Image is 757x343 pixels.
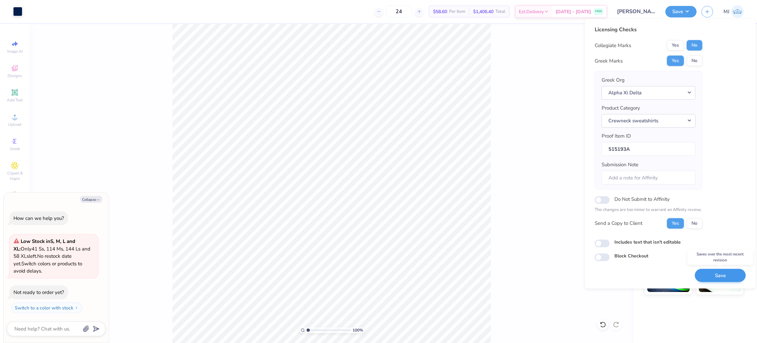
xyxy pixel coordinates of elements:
button: No [687,56,702,66]
label: Submission Note [602,161,638,169]
label: Proof Item ID [602,132,631,140]
span: Upload [8,122,21,127]
input: – – [386,6,412,17]
button: Collapse [80,196,102,203]
button: Yes [667,40,684,51]
div: Not ready to order yet? [13,289,64,296]
a: MJ [723,5,744,18]
span: Designs [8,73,22,78]
label: Product Category [602,104,640,112]
span: Per Item [449,8,465,15]
button: Save [665,6,697,17]
img: Switch to a color with stock [75,306,79,310]
label: Block Checkout [614,252,648,259]
span: Add Text [7,97,23,103]
span: [DATE] - [DATE] [556,8,591,15]
button: Yes [667,56,684,66]
span: Only 41 Ss, 114 Ms, 144 Ls and 58 XLs left. Switch colors or products to avoid delays. [13,238,90,274]
span: 100 % [353,327,363,333]
button: Yes [667,218,684,228]
button: Switch to a color with stock [11,303,82,313]
p: The changes are too minor to warrant an Affinity review. [595,207,702,213]
div: Licensing Checks [595,26,702,34]
div: Greek Marks [595,57,623,65]
button: No [687,40,702,51]
span: Total [495,8,505,15]
span: MJ [723,8,729,15]
span: Greek [10,146,20,151]
span: $1,406.40 [473,8,493,15]
img: Mark Joshua Mullasgo [731,5,744,18]
span: Image AI [7,49,23,54]
strong: Low Stock in S, M, L and XL : [13,238,75,252]
span: Est. Delivery [519,8,544,15]
span: $58.60 [433,8,447,15]
div: Saves over the most recent revision [687,250,753,265]
label: Do Not Submit to Affinity [614,195,670,203]
span: No restock date yet. [13,253,72,267]
input: Untitled Design [612,5,660,18]
button: Save [695,269,746,282]
label: Greek Org [602,76,625,84]
span: FREE [595,9,602,14]
label: Includes text that isn't editable [614,238,681,245]
button: Alpha Xi Delta [602,86,696,99]
button: No [687,218,702,228]
div: How can we help you? [13,215,64,222]
button: Crewneck sweatshirts [602,114,696,127]
span: Clipart & logos [3,171,26,181]
div: Send a Copy to Client [595,220,642,227]
input: Add a note for Affinity [602,171,696,185]
div: Collegiate Marks [595,41,631,49]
